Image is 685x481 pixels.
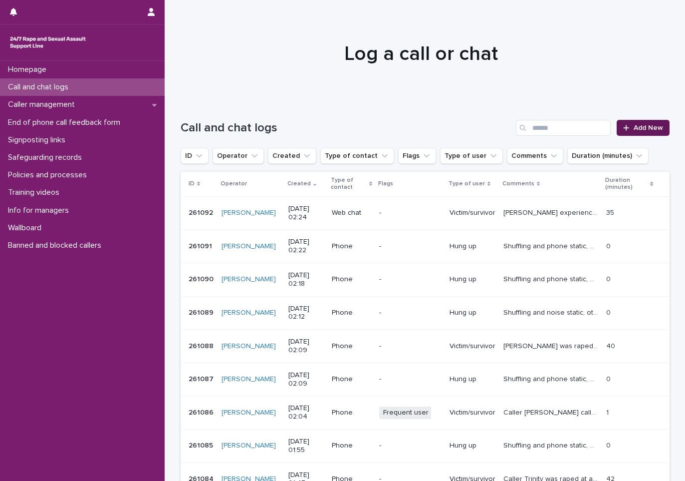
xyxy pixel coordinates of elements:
button: Comments [507,148,563,164]
input: Search [516,120,611,136]
p: Info for managers [4,206,77,215]
p: 261092 [189,207,215,217]
p: Shuffling and phone static, otherwise silent [503,240,600,251]
button: Duration (minutes) [567,148,649,164]
p: 0 [606,307,613,317]
p: Victim/survivor [450,409,495,417]
p: [DATE] 02:09 [288,371,324,388]
p: 1 [606,407,611,417]
p: Phone [332,342,371,351]
p: - [379,242,442,251]
p: ID [189,178,195,189]
a: [PERSON_NAME] [222,375,276,384]
p: [DATE] 01:55 [288,438,324,455]
p: 261090 [189,273,216,284]
p: Phone [332,309,371,317]
p: 261091 [189,240,214,251]
p: - [379,342,442,351]
p: - [379,275,442,284]
tr: 261085261085 [PERSON_NAME] [DATE] 01:55Phone-Hung upShuffling and phone static, otherwise silentS... [181,429,670,463]
p: Duration (minutes) [605,175,648,193]
tr: 261089261089 [PERSON_NAME] [DATE] 02:12Phone-Hung upShuffling and noise static, otherwise silent.... [181,296,670,330]
p: - [379,309,442,317]
tr: 261091261091 [PERSON_NAME] [DATE] 02:22Phone-Hung upShuffling and phone static, otherwise silentS... [181,230,670,263]
p: Phone [332,375,371,384]
tr: 261087261087 [PERSON_NAME] [DATE] 02:09Phone-Hung upShuffling and phone static, otherwise silentS... [181,363,670,396]
p: - [379,375,442,384]
p: 261086 [189,407,216,417]
p: Flags [378,178,393,189]
p: Type of contact [331,175,367,193]
p: Safeguarding records [4,153,90,162]
p: Hung up [450,442,495,450]
span: Add New [634,124,663,131]
p: [DATE] 02:09 [288,338,324,355]
p: 0 [606,273,613,284]
p: Caller management [4,100,83,109]
p: 0 [606,440,613,450]
button: Flags [398,148,436,164]
button: Created [268,148,316,164]
h1: Log a call or chat [177,42,666,66]
p: Banned and blocked callers [4,241,109,250]
tr: 261088261088 [PERSON_NAME] [DATE] 02:09Phone-Victim/survivor[PERSON_NAME] was raped by her BF. Sh... [181,330,670,363]
a: [PERSON_NAME] [222,275,276,284]
tr: 261090261090 [PERSON_NAME] [DATE] 02:18Phone-Hung upShuffling and phone static, otherwise silentS... [181,263,670,296]
p: Hung up [450,275,495,284]
p: 40 [606,340,617,351]
p: Victim/survivor [450,209,495,217]
button: ID [181,148,209,164]
button: Type of user [440,148,503,164]
p: Victim/survivor [450,342,495,351]
p: Shuffling and phone static, otherwise silent [503,373,600,384]
p: Created [287,178,311,189]
a: [PERSON_NAME] [222,409,276,417]
p: Web chat [332,209,371,217]
p: [DATE] 02:24 [288,205,324,222]
p: - [379,209,442,217]
p: [DATE] 02:04 [288,404,324,421]
p: [DATE] 02:12 [288,305,324,322]
button: Operator [213,148,264,164]
p: Shuffling and noise static, otherwise silent. [503,307,600,317]
p: Policies and processes [4,170,95,180]
p: [DATE] 02:18 [288,271,324,288]
button: Type of contact [320,148,394,164]
a: [PERSON_NAME] [222,342,276,351]
p: End of phone call feedback form [4,118,128,127]
a: Add New [617,120,669,136]
p: Caller Margaret called to see if this was her second call of the week; I gently informed her she ... [503,407,600,417]
p: Hung up [450,309,495,317]
p: [DATE] 02:22 [288,238,324,255]
a: [PERSON_NAME] [222,242,276,251]
p: Frankie experienced COCSA. explored and validated his feelings. [503,207,600,217]
span: Frequent user [379,407,433,419]
p: Hung up [450,375,495,384]
p: 0 [606,373,613,384]
p: Type of user [449,178,485,189]
p: Operator [221,178,247,189]
tr: 261086261086 [PERSON_NAME] [DATE] 02:04PhoneFrequent userVictim/survivorCaller [PERSON_NAME] call... [181,396,670,430]
h1: Call and chat logs [181,121,512,135]
p: Caller Shannon was raped by her BF. She is struggling to understand what happened and why it happ... [503,340,600,351]
p: Wallboard [4,223,49,233]
p: 261085 [189,440,215,450]
tr: 261092261092 [PERSON_NAME] [DATE] 02:24Web chat-Victim/survivor[PERSON_NAME] experienced COCSA. e... [181,196,670,230]
p: Phone [332,275,371,284]
a: [PERSON_NAME] [222,309,276,317]
p: Phone [332,442,371,450]
p: 35 [606,207,616,217]
p: Shuffling and phone static, otherwise silent [503,273,600,284]
p: Call and chat logs [4,82,76,92]
a: [PERSON_NAME] [222,442,276,450]
p: 261088 [189,340,216,351]
p: Signposting links [4,135,73,145]
p: Training videos [4,188,67,197]
p: Shuffling and phone static, otherwise silent [503,440,600,450]
p: Homepage [4,65,54,74]
p: Phone [332,409,371,417]
p: 261089 [189,307,216,317]
p: 261087 [189,373,216,384]
a: [PERSON_NAME] [222,209,276,217]
p: Comments [502,178,534,189]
